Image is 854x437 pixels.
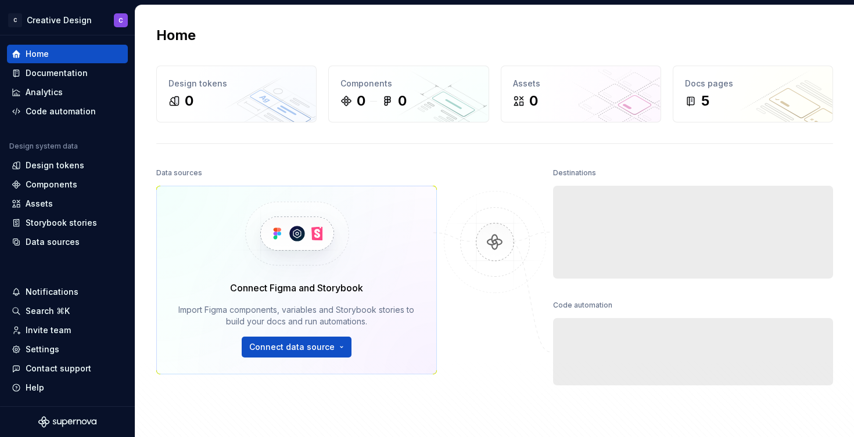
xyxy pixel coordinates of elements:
[398,92,407,110] div: 0
[7,194,128,213] a: Assets
[230,281,363,295] div: Connect Figma and Storybook
[185,92,193,110] div: 0
[156,26,196,45] h2: Home
[8,13,22,27] div: C
[26,236,80,248] div: Data sources
[513,78,649,89] div: Assets
[26,198,53,210] div: Assets
[9,142,78,151] div: Design system data
[26,160,84,171] div: Design tokens
[249,341,335,353] span: Connect data source
[26,344,59,355] div: Settings
[340,78,476,89] div: Components
[7,102,128,121] a: Code automation
[26,86,63,98] div: Analytics
[701,92,709,110] div: 5
[156,66,317,122] a: Design tokens0
[242,337,351,357] button: Connect data source
[7,233,128,251] a: Data sources
[26,324,71,336] div: Invite team
[673,66,833,122] a: Docs pages5
[26,67,88,79] div: Documentation
[7,321,128,340] a: Invite team
[7,302,128,320] button: Search ⌘K
[156,165,202,181] div: Data sources
[26,286,78,298] div: Notifications
[7,156,128,175] a: Design tokens
[357,92,365,110] div: 0
[7,359,128,378] button: Contact support
[7,378,128,397] button: Help
[7,64,128,82] a: Documentation
[27,15,92,26] div: Creative Design
[7,175,128,194] a: Components
[26,305,70,317] div: Search ⌘K
[26,217,97,229] div: Storybook stories
[685,78,821,89] div: Docs pages
[26,179,77,190] div: Components
[26,48,49,60] div: Home
[7,83,128,102] a: Analytics
[119,16,123,25] div: C
[26,363,91,374] div: Contact support
[553,297,612,313] div: Code automation
[173,304,420,327] div: Import Figma components, variables and Storybook stories to build your docs and run automations.
[38,416,96,428] svg: Supernova Logo
[2,8,132,32] button: CCreative DesignC
[26,382,44,393] div: Help
[529,92,538,110] div: 0
[168,78,304,89] div: Design tokens
[501,66,661,122] a: Assets0
[7,340,128,359] a: Settings
[553,165,596,181] div: Destinations
[7,214,128,232] a: Storybook stories
[7,45,128,63] a: Home
[7,283,128,301] button: Notifications
[26,106,96,117] div: Code automation
[328,66,489,122] a: Components00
